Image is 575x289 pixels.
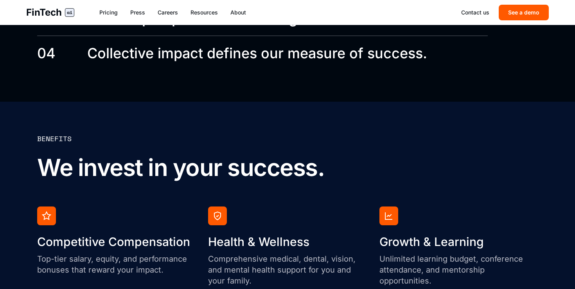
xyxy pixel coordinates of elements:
p: Unlimited learning budget, conference attendance, and mentorship opportunities. [379,253,538,286]
span: FinTech [26,6,62,19]
p: Collective impact defines our measure of success. [87,45,427,61]
div: 04 [37,45,62,61]
a: Resources [190,9,218,16]
a: Contact us [461,9,489,16]
p: Comprehensive medical, dental, vision, and mental health support for you and your family. [208,253,367,286]
a: About [230,9,246,16]
h2: We invest in your success. [37,153,538,181]
h3: Competitive Compensation [37,235,196,249]
span: ai [65,8,74,17]
h3: Growth & Learning [379,235,538,249]
a: Pricing [99,9,118,16]
p: Top-tier salary, equity, and performance bonuses that reward your impact. [37,253,196,275]
div: 03 [37,11,62,26]
p: Diverse perspectives fuel our greatest innovations. [87,11,429,26]
div: Benefits [37,133,72,144]
a: FinTechai [26,6,74,19]
a: Press [130,9,145,16]
a: Careers [158,9,178,16]
h3: Health & Wellness [208,235,367,249]
button: See a demo [499,5,549,20]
